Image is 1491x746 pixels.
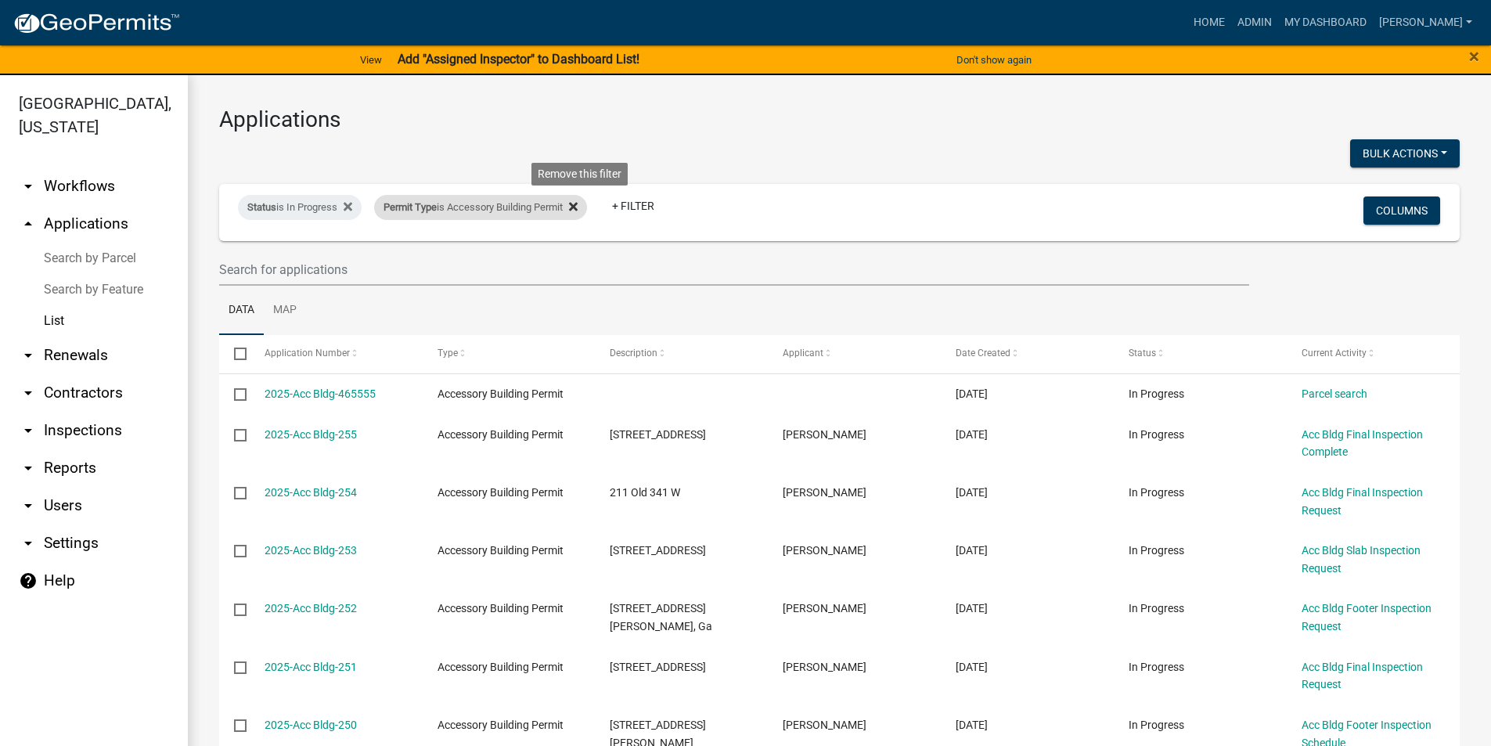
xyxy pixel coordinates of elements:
span: Accessory Building Permit [438,602,564,614]
span: Accessory Building Permit [438,661,564,673]
span: Accessory Building Permit [438,428,564,441]
span: kenneth moore [783,719,866,731]
span: Applicant [783,348,823,359]
datatable-header-cell: Description [595,335,768,373]
span: Permit Type [384,201,437,213]
a: My Dashboard [1278,8,1373,38]
span: Lamar Powell [783,544,866,557]
a: Map [264,286,306,336]
button: Close [1469,47,1479,66]
a: 2025-Acc Bldg-253 [265,544,357,557]
span: Accessory Building Permit [438,387,564,400]
span: Accessory Building Permit [438,486,564,499]
h3: Applications [219,106,1460,133]
i: arrow_drop_down [19,177,38,196]
i: arrow_drop_down [19,384,38,402]
span: × [1469,45,1479,67]
a: Data [219,286,264,336]
span: Type [438,348,458,359]
span: 07/28/2025 [956,602,988,614]
i: arrow_drop_down [19,459,38,478]
datatable-header-cell: Application Number [249,335,422,373]
span: 07/31/2025 [956,544,988,557]
button: Columns [1363,196,1440,225]
a: Parcel search [1302,387,1367,400]
datatable-header-cell: Select [219,335,249,373]
span: Status [1129,348,1156,359]
a: 2025-Acc Bldg-251 [265,661,357,673]
a: Admin [1231,8,1278,38]
a: 2025-Acc Bldg-255 [265,428,357,441]
span: Accessory Building Permit [438,719,564,731]
i: arrow_drop_down [19,534,38,553]
span: 08/18/2025 [956,387,988,400]
i: arrow_drop_down [19,346,38,365]
div: Remove this filter [531,163,628,186]
span: Status [247,201,276,213]
datatable-header-cell: Date Created [941,335,1114,373]
a: Home [1187,8,1231,38]
strong: Add "Assigned Inspector" to Dashboard List! [398,52,639,67]
datatable-header-cell: Current Activity [1287,335,1460,373]
span: Application Number [265,348,350,359]
span: Current Activity [1302,348,1367,359]
span: In Progress [1129,719,1184,731]
i: arrow_drop_down [19,421,38,440]
datatable-header-cell: Status [1114,335,1287,373]
a: 2025-Acc Bldg-250 [265,719,357,731]
span: 08/01/2025 [956,486,988,499]
input: Search for applications [219,254,1249,286]
span: Description [610,348,657,359]
span: Accessory Building Permit [438,544,564,557]
a: Acc Bldg Slab Inspection Request [1302,544,1421,575]
a: Acc Bldg Footer Inspection Request [1302,602,1432,632]
span: Date Created [956,348,1010,359]
a: [PERSON_NAME] [1373,8,1478,38]
span: In Progress [1129,486,1184,499]
a: + Filter [600,192,667,220]
a: 2025-Acc Bldg-252 [265,602,357,614]
span: In Progress [1129,428,1184,441]
span: michael wasden [783,602,866,614]
a: 2025-Acc Bldg-465555 [265,387,376,400]
span: Jeramy D Dyer [783,428,866,441]
span: 211 Old 341 W [610,486,680,499]
span: 07/18/2025 [956,719,988,731]
span: 2241 Girl Scout Rd Lizella, Ga [610,602,712,632]
button: Don't show again [950,47,1038,73]
span: In Progress [1129,661,1184,673]
span: Joseph Cummings [783,661,866,673]
a: Acc Bldg Final Inspection Request [1302,486,1423,517]
span: In Progress [1129,544,1184,557]
span: 155 Magnolia RD [610,661,706,673]
i: arrow_drop_up [19,214,38,233]
a: Acc Bldg Final Inspection Request [1302,661,1423,691]
span: 08/08/2025 [956,428,988,441]
i: help [19,571,38,590]
span: In Progress [1129,602,1184,614]
a: Acc Bldg Final Inspection Complete [1302,428,1423,459]
span: 1954 Jordan rdByron, GA 31008 [610,544,706,557]
span: 07/24/2025 [956,661,988,673]
datatable-header-cell: Type [422,335,595,373]
span: Adrian Chapman [783,486,866,499]
span: In Progress [1129,387,1184,400]
a: 2025-Acc Bldg-254 [265,486,357,499]
i: arrow_drop_down [19,496,38,515]
datatable-header-cell: Applicant [768,335,941,373]
a: View [354,47,388,73]
div: is In Progress [238,195,362,220]
span: 1001 Girl Scout RD [610,428,706,441]
div: is Accessory Building Permit [374,195,587,220]
button: Bulk Actions [1350,139,1460,168]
